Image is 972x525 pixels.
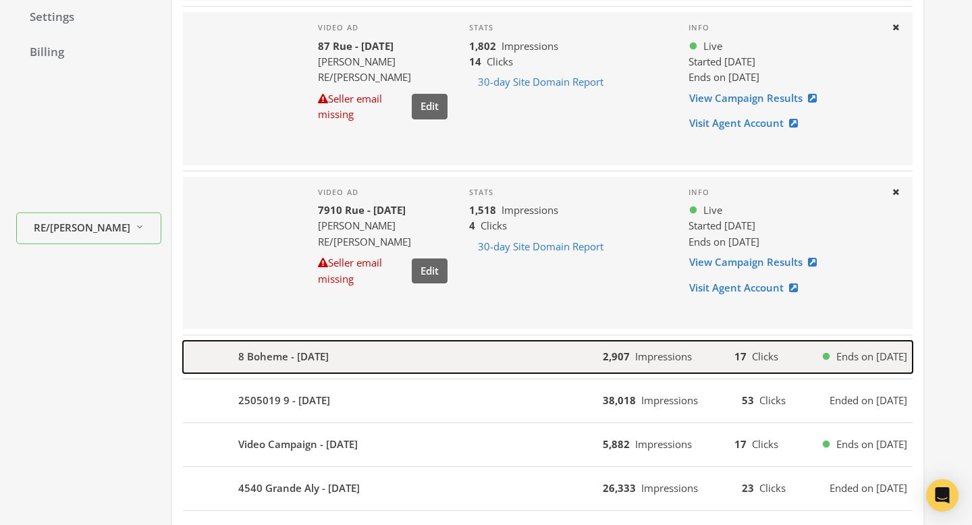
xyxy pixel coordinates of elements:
[412,258,448,283] button: Edit
[603,437,630,451] b: 5,882
[34,219,130,235] span: RE/[PERSON_NAME]
[742,393,754,407] b: 53
[318,91,406,123] div: Seller email missing
[469,234,612,259] button: 30-day Site Domain Report
[481,219,507,232] span: Clicks
[688,70,759,84] span: Ends on [DATE]
[926,479,959,512] div: Open Intercom Messenger
[318,218,448,233] div: [PERSON_NAME]
[183,429,913,461] button: Video Campaign - [DATE]5,882Impressions17ClicksEnds on [DATE]
[836,437,907,452] span: Ends on [DATE]
[502,39,558,53] span: Impressions
[469,219,475,232] b: 4
[16,3,161,32] a: Settings
[318,203,406,217] b: 7910 Rue - [DATE]
[688,218,880,233] div: Started [DATE]
[469,70,612,94] button: 30-day Site Domain Report
[238,437,358,452] b: Video Campaign - [DATE]
[469,23,667,32] h4: Stats
[469,55,481,68] b: 14
[688,235,759,248] span: Ends on [DATE]
[742,481,754,495] b: 23
[318,255,406,287] div: Seller email missing
[703,202,722,218] span: Live
[635,437,692,451] span: Impressions
[759,481,786,495] span: Clicks
[318,39,394,53] b: 87 Rue - [DATE]
[688,54,880,70] div: Started [DATE]
[688,111,807,136] a: Visit Agent Account
[688,275,807,300] a: Visit Agent Account
[318,23,448,32] h4: Video Ad
[688,250,826,275] a: View Campaign Results
[16,38,161,67] a: Billing
[688,188,880,197] h4: Info
[759,393,786,407] span: Clicks
[603,481,636,495] b: 26,333
[734,350,747,363] b: 17
[318,54,448,70] div: [PERSON_NAME]
[469,39,496,53] b: 1,802
[16,213,161,244] button: RE/[PERSON_NAME]
[688,23,880,32] h4: Info
[752,437,778,451] span: Clicks
[487,55,513,68] span: Clicks
[836,349,907,364] span: Ends on [DATE]
[238,349,329,364] b: 8 Boheme - [DATE]
[183,385,913,417] button: 2505019 9 - [DATE]38,018Impressions53ClicksEnded on [DATE]
[830,480,907,496] span: Ended on [DATE]
[469,188,667,197] h4: Stats
[183,341,913,373] button: 8 Boheme - [DATE]2,907Impressions17ClicksEnds on [DATE]
[238,480,360,496] b: 4540 Grande Aly - [DATE]
[502,203,558,217] span: Impressions
[412,94,448,119] button: Edit
[703,38,722,54] span: Live
[830,393,907,408] span: Ended on [DATE]
[641,481,698,495] span: Impressions
[318,70,448,85] div: RE/[PERSON_NAME]
[318,188,448,197] h4: Video Ad
[469,203,496,217] b: 1,518
[318,234,448,250] div: RE/[PERSON_NAME]
[688,86,826,111] a: View Campaign Results
[635,350,692,363] span: Impressions
[603,350,630,363] b: 2,907
[641,393,698,407] span: Impressions
[183,472,913,505] button: 4540 Grande Aly - [DATE]26,333Impressions23ClicksEnded on [DATE]
[734,437,747,451] b: 17
[603,393,636,407] b: 38,018
[238,393,330,408] b: 2505019 9 - [DATE]
[752,350,778,363] span: Clicks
